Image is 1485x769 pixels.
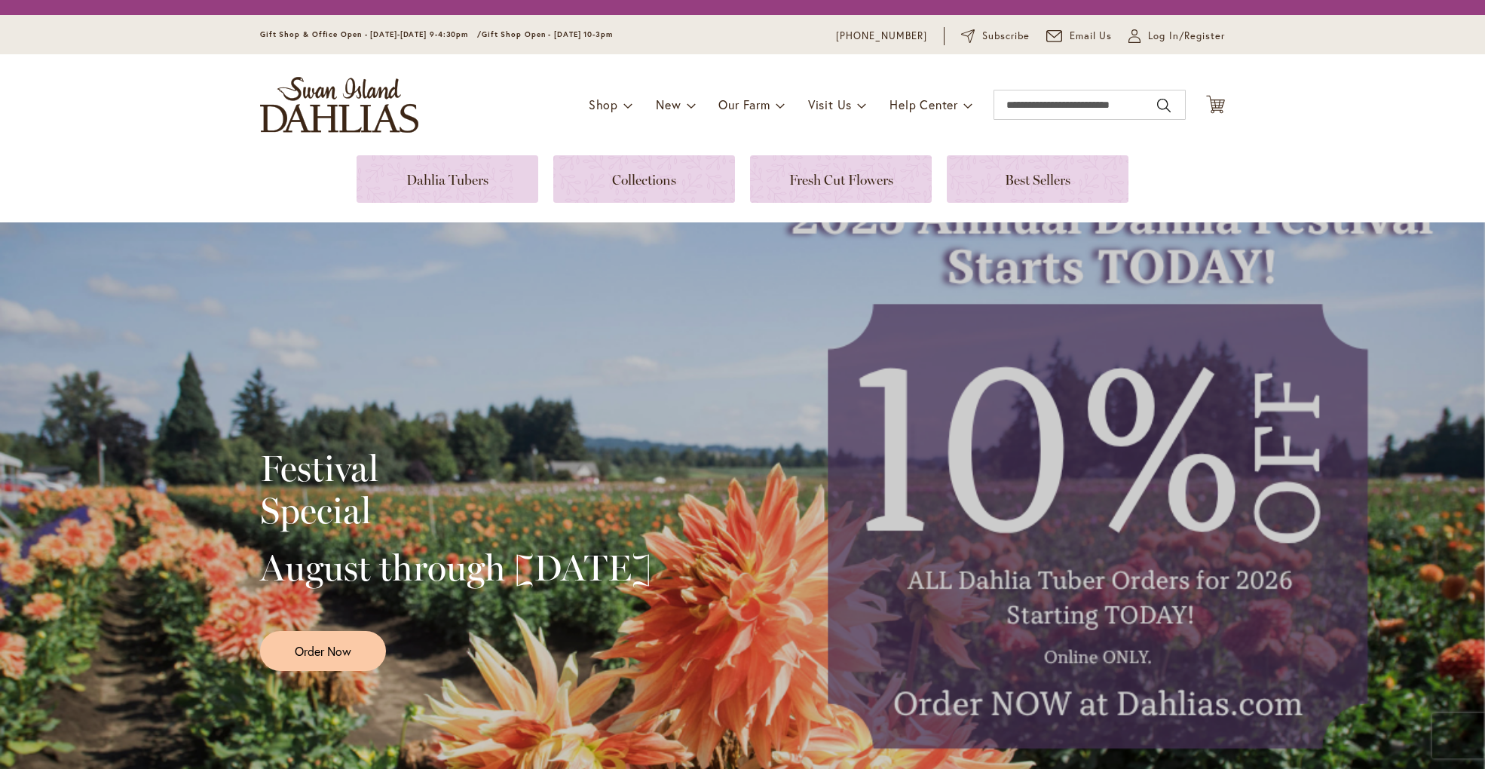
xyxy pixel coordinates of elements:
span: Shop [589,97,618,112]
button: Search [1157,93,1171,118]
a: Email Us [1046,29,1113,44]
span: Subscribe [982,29,1030,44]
a: Log In/Register [1128,29,1225,44]
span: Visit Us [808,97,852,112]
h2: Festival Special [260,447,651,532]
span: Help Center [889,97,958,112]
a: Subscribe [961,29,1030,44]
a: [PHONE_NUMBER] [836,29,927,44]
a: Order Now [260,631,386,671]
span: New [656,97,681,112]
span: Order Now [295,642,351,660]
span: Email Us [1070,29,1113,44]
h2: August through [DATE] [260,547,651,589]
span: Gift Shop Open - [DATE] 10-3pm [482,29,613,39]
span: Log In/Register [1148,29,1225,44]
span: Gift Shop & Office Open - [DATE]-[DATE] 9-4:30pm / [260,29,482,39]
a: store logo [260,77,418,133]
span: Our Farm [718,97,770,112]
